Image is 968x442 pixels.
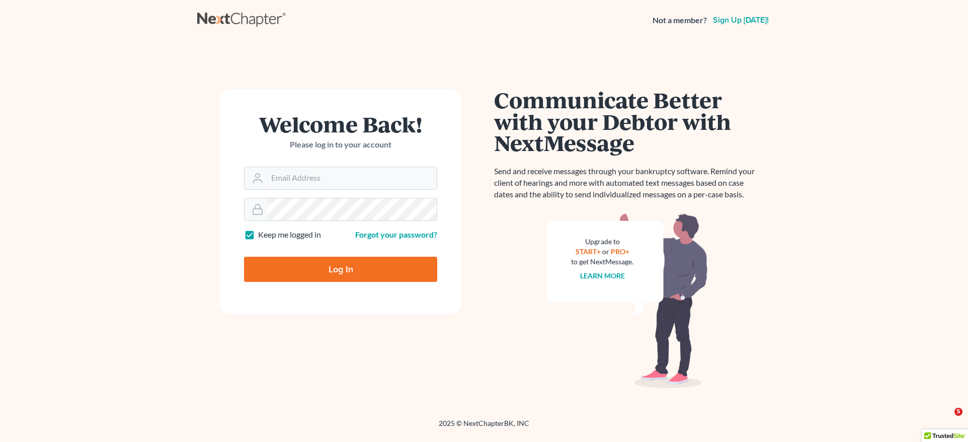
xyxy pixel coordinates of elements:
input: Log In [244,257,437,282]
iframe: Intercom live chat [934,408,958,432]
div: 2025 © NextChapterBK, INC [197,418,771,436]
span: or [602,247,609,256]
h1: Welcome Back! [244,113,437,135]
span: 5 [954,408,962,416]
div: to get NextMessage. [571,257,633,267]
img: nextmessage_bg-59042aed3d76b12b5cd301f8e5b87938c9018125f34e5fa2b7a6b67550977c72.svg [547,212,708,389]
h1: Communicate Better with your Debtor with NextMessage [494,89,761,154]
input: Email Address [267,167,437,189]
a: Sign up [DATE]! [711,16,771,24]
p: Send and receive messages through your bankruptcy software. Remind your client of hearings and mo... [494,166,761,200]
div: Upgrade to [571,237,633,247]
a: Learn more [580,271,625,280]
a: PRO+ [611,247,629,256]
a: Forgot your password? [355,230,437,239]
strong: Not a member? [653,15,707,26]
label: Keep me logged in [258,229,321,241]
p: Please log in to your account [244,139,437,151]
a: START+ [576,247,601,256]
